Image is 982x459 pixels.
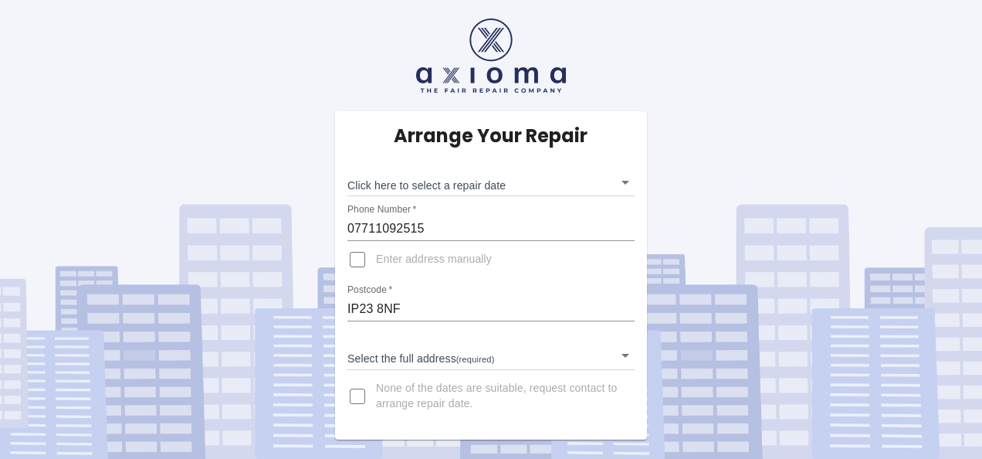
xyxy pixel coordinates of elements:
img: axioma [416,19,566,93]
label: Phone Number [347,203,416,216]
h5: Arrange Your Repair [394,124,588,148]
label: Postcode [347,284,392,297]
span: Enter address manually [376,252,492,267]
span: None of the dates are suitable, request contact to arrange repair date. [376,381,622,412]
